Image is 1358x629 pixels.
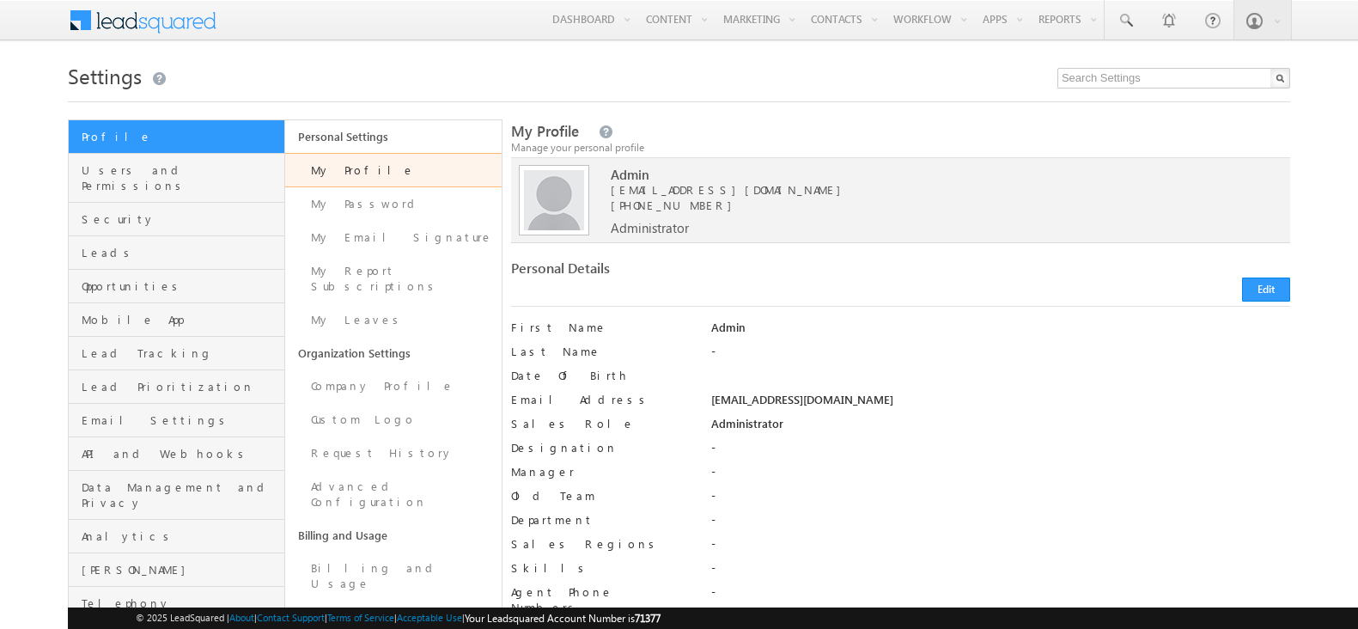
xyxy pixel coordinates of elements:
label: Sales Regions [511,536,691,552]
span: Email Settings [82,412,280,428]
div: - [711,344,1290,368]
span: Security [82,211,280,227]
div: - [711,464,1290,488]
a: Billing and Usage [285,519,502,552]
div: [EMAIL_ADDRESS][DOMAIN_NAME] [711,392,1290,416]
button: Edit [1242,278,1290,302]
a: Contact Support [257,612,325,623]
span: Data Management and Privacy [82,479,280,510]
a: Custom Logo [285,403,502,437]
a: Users and Permissions [69,154,284,203]
a: Email Settings [69,404,284,437]
a: Personal Settings [285,120,502,153]
a: Telephony [69,587,284,620]
div: Administrator [711,416,1290,440]
span: My Profile [511,121,579,141]
span: [PERSON_NAME] [82,562,280,577]
a: API and Webhooks [69,437,284,471]
a: My Email Signature [285,221,502,254]
span: Lead Tracking [82,345,280,361]
span: Users and Permissions [82,162,280,193]
span: Admin [611,167,1233,182]
div: - [711,536,1290,560]
label: First Name [511,320,691,335]
span: Administrator [611,220,689,235]
a: Profile [69,120,284,154]
label: Agent Phone Numbers [511,584,691,615]
div: - [711,512,1290,536]
a: My Report Subscriptions [285,254,502,303]
label: Manager [511,464,691,479]
a: Security [69,203,284,236]
a: Lead Prioritization [69,370,284,404]
a: Lead Tracking [69,337,284,370]
input: Search Settings [1057,68,1290,89]
span: © 2025 LeadSquared | | | | | [136,610,661,626]
a: My Leaves [285,303,502,337]
span: 71377 [635,612,661,625]
label: Last Name [511,344,691,359]
span: Telephony [82,595,280,611]
a: Billing and Usage [285,552,502,601]
div: - [711,440,1290,464]
label: Designation [511,440,691,455]
span: [EMAIL_ADDRESS][DOMAIN_NAME] [611,182,1233,198]
a: Acceptable Use [397,612,462,623]
span: [PHONE_NUMBER] [611,198,740,212]
span: Mobile App [82,312,280,327]
span: Lead Prioritization [82,379,280,394]
span: Your Leadsquared Account Number is [465,612,661,625]
label: Department [511,512,691,528]
span: Leads [82,245,280,260]
span: Opportunities [82,278,280,294]
label: Old Team [511,488,691,504]
a: Request History [285,437,502,470]
a: Opportunities [69,270,284,303]
a: Terms of Service [327,612,394,623]
div: Personal Details [511,260,891,284]
label: Sales Role [511,416,691,431]
div: - [711,560,1290,584]
span: API and Webhooks [82,446,280,461]
a: Mobile App [69,303,284,337]
label: Email Address [511,392,691,407]
a: My Profile [285,153,502,187]
a: Analytics [69,520,284,553]
span: Profile [82,129,280,144]
div: Admin [711,320,1290,344]
a: Advanced Configuration [285,470,502,519]
span: Analytics [82,528,280,544]
label: Skills [511,560,691,576]
a: Company Profile [285,369,502,403]
a: About [229,612,254,623]
a: Organization Settings [285,337,502,369]
a: My Password [285,187,502,221]
label: Date Of Birth [511,368,691,383]
div: - [711,584,1290,608]
div: - [711,488,1290,512]
a: [PERSON_NAME] [69,553,284,587]
span: Settings [68,62,142,89]
a: Leads [69,236,284,270]
a: Data Management and Privacy [69,471,284,520]
div: Manage your personal profile [511,140,1290,156]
